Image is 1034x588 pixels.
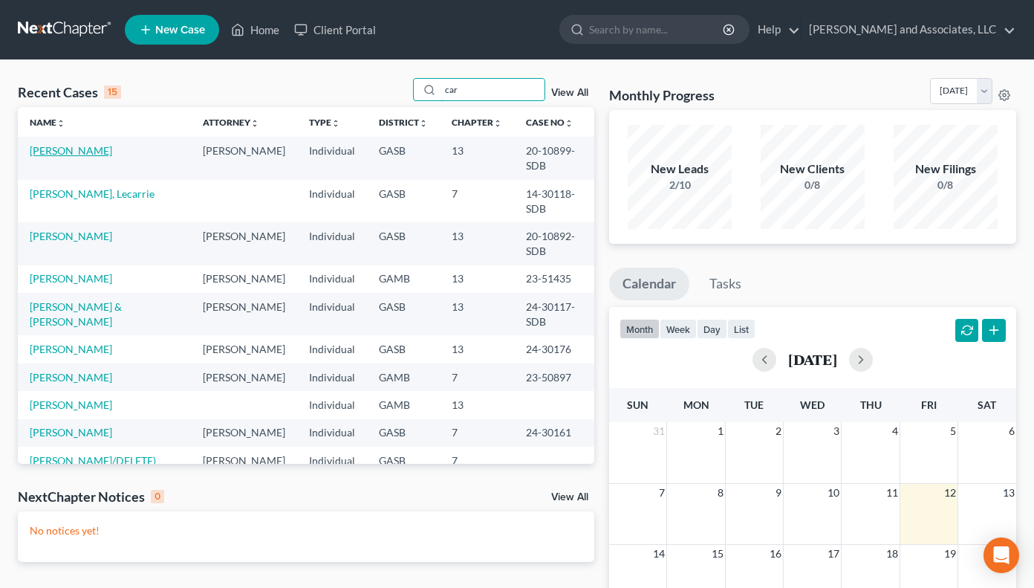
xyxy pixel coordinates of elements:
span: 2 [774,422,783,440]
a: [PERSON_NAME] and Associates, LLC [801,16,1015,43]
div: New Filings [894,161,998,178]
td: 20-10899-SDB [514,137,594,179]
td: Individual [297,137,367,179]
span: 6 [1007,422,1016,440]
span: 18 [885,545,900,563]
span: 1 [716,422,725,440]
td: GAMB [367,265,440,293]
i: unfold_more [56,119,65,128]
a: Typeunfold_more [309,117,340,128]
a: Calendar [609,268,689,300]
td: Individual [297,419,367,447]
td: 23-50897 [514,364,594,391]
td: 7 [440,419,514,447]
span: 15 [710,545,725,563]
span: 31 [651,422,666,440]
a: [PERSON_NAME] [30,272,112,285]
button: month [620,319,660,339]
td: 13 [440,391,514,419]
i: unfold_more [565,119,573,128]
button: day [697,319,727,339]
span: 8 [716,484,725,502]
td: [PERSON_NAME] [191,137,297,179]
h2: [DATE] [788,352,837,367]
a: Case Nounfold_more [526,117,573,128]
div: NextChapter Notices [18,488,164,505]
td: GASB [367,180,440,222]
div: New Leads [628,161,732,178]
a: Nameunfold_more [30,117,65,128]
i: unfold_more [331,119,340,128]
div: 0 [151,490,164,503]
div: 0/8 [761,178,865,193]
span: 12 [943,484,957,502]
a: Districtunfold_more [379,117,428,128]
td: [PERSON_NAME] [191,364,297,391]
div: 2/10 [628,178,732,193]
td: 7 [440,447,514,474]
a: Tasks [696,268,755,300]
td: [PERSON_NAME] [191,265,297,293]
span: Thu [860,398,882,411]
td: Individual [297,180,367,222]
td: 13 [440,265,514,293]
td: 14-30118-SDB [514,180,594,222]
a: [PERSON_NAME] [30,144,112,157]
a: [PERSON_NAME]/DELETE) [30,454,156,467]
button: list [727,319,755,339]
span: 13 [1001,484,1016,502]
span: 10 [826,484,841,502]
td: GASB [367,222,440,265]
td: [PERSON_NAME] [191,335,297,363]
td: Individual [297,222,367,265]
td: GASB [367,335,440,363]
i: unfold_more [493,119,502,128]
td: 24-30161 [514,419,594,447]
span: 17 [826,545,841,563]
a: Chapterunfold_more [452,117,502,128]
div: New Clients [761,161,865,178]
a: Help [750,16,800,43]
td: 23-51435 [514,265,594,293]
td: [PERSON_NAME] [191,222,297,265]
td: GASB [367,293,440,335]
span: 11 [885,484,900,502]
a: [PERSON_NAME] [30,398,112,411]
span: 16 [768,545,783,563]
span: 9 [774,484,783,502]
td: GAMB [367,391,440,419]
td: Individual [297,293,367,335]
a: [PERSON_NAME] & [PERSON_NAME] [30,300,122,328]
td: [PERSON_NAME] [191,447,297,474]
td: Individual [297,335,367,363]
a: [PERSON_NAME] [30,371,112,384]
td: 13 [440,222,514,265]
i: unfold_more [419,119,428,128]
span: 14 [651,545,666,563]
td: 13 [440,293,514,335]
span: 19 [943,545,957,563]
a: [PERSON_NAME] [30,426,112,439]
td: GASB [367,447,440,474]
td: GAMB [367,364,440,391]
a: [PERSON_NAME], Lecarrie [30,187,155,200]
div: Recent Cases [18,83,121,101]
a: View All [551,492,588,503]
a: View All [551,88,588,98]
td: Individual [297,447,367,474]
td: 13 [440,335,514,363]
a: Client Portal [287,16,383,43]
td: [PERSON_NAME] [191,419,297,447]
span: New Case [155,25,205,36]
td: [PERSON_NAME] [191,293,297,335]
td: 7 [440,364,514,391]
td: GASB [367,419,440,447]
a: Home [224,16,287,43]
td: 20-10892-SDB [514,222,594,265]
td: 13 [440,137,514,179]
td: 7 [440,180,514,222]
td: Individual [297,391,367,419]
span: Sat [978,398,996,411]
span: 7 [657,484,666,502]
button: week [660,319,697,339]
